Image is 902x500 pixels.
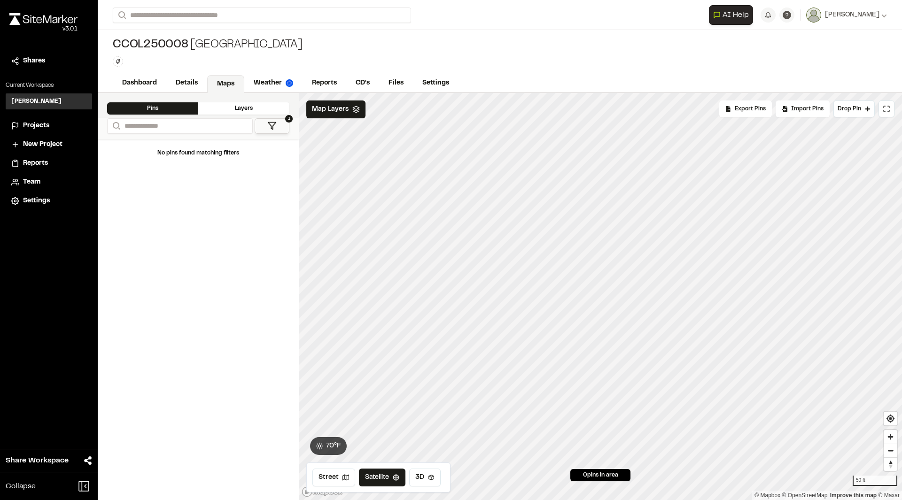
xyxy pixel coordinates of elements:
[113,38,188,53] span: CCOL250008
[782,492,828,499] a: OpenStreetMap
[723,9,749,21] span: AI Help
[884,457,897,471] button: Reset bearing to north
[6,455,69,466] span: Share Workspace
[207,75,244,93] a: Maps
[310,437,347,455] button: 70°F
[23,139,62,150] span: New Project
[303,74,346,92] a: Reports
[806,8,821,23] img: User
[838,105,861,113] span: Drop Pin
[709,5,757,25] div: Open AI Assistant
[107,118,124,134] button: Search
[791,105,824,113] span: Import Pins
[346,74,379,92] a: CD's
[884,412,897,425] button: Find my location
[409,469,441,486] button: 3D
[359,469,405,486] button: Satellite
[11,177,86,187] a: Team
[825,10,879,20] span: [PERSON_NAME]
[884,430,897,444] button: Zoom in
[878,492,900,499] a: Maxar
[244,74,303,92] a: Weather
[23,177,40,187] span: Team
[166,74,207,92] a: Details
[719,100,772,117] div: No pins available to export
[113,56,123,67] button: Edit Tags
[302,486,343,497] a: Mapbox logo
[9,13,78,25] img: rebrand.png
[6,481,36,492] span: Collapse
[23,196,50,206] span: Settings
[884,444,897,457] button: Zoom out
[23,56,45,66] span: Shares
[312,104,349,115] span: Map Layers
[11,121,86,131] a: Projects
[255,118,289,134] button: 1
[413,74,459,92] a: Settings
[23,121,49,131] span: Projects
[113,8,130,23] button: Search
[853,476,897,486] div: 50 ft
[299,93,902,500] canvas: Map
[11,97,62,106] h3: [PERSON_NAME]
[583,471,618,479] span: 0 pins in area
[6,81,92,90] p: Current Workspace
[312,469,355,486] button: Street
[11,196,86,206] a: Settings
[11,56,86,66] a: Shares
[806,8,887,23] button: [PERSON_NAME]
[754,492,780,499] a: Mapbox
[11,139,86,150] a: New Project
[830,492,877,499] a: Map feedback
[833,100,875,117] button: Drop Pin
[107,102,198,115] div: Pins
[198,102,289,115] div: Layers
[776,100,830,117] div: Import Pins into your project
[113,74,166,92] a: Dashboard
[326,441,341,451] span: 70 ° F
[23,158,48,169] span: Reports
[379,74,413,92] a: Files
[709,5,753,25] button: Open AI Assistant
[286,79,293,87] img: precipai.png
[9,25,78,33] div: Oh geez...please don't...
[285,115,293,123] span: 1
[11,158,86,169] a: Reports
[113,38,303,53] div: [GEOGRAPHIC_DATA]
[735,105,766,113] span: Export Pins
[157,151,239,155] span: No pins found matching filters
